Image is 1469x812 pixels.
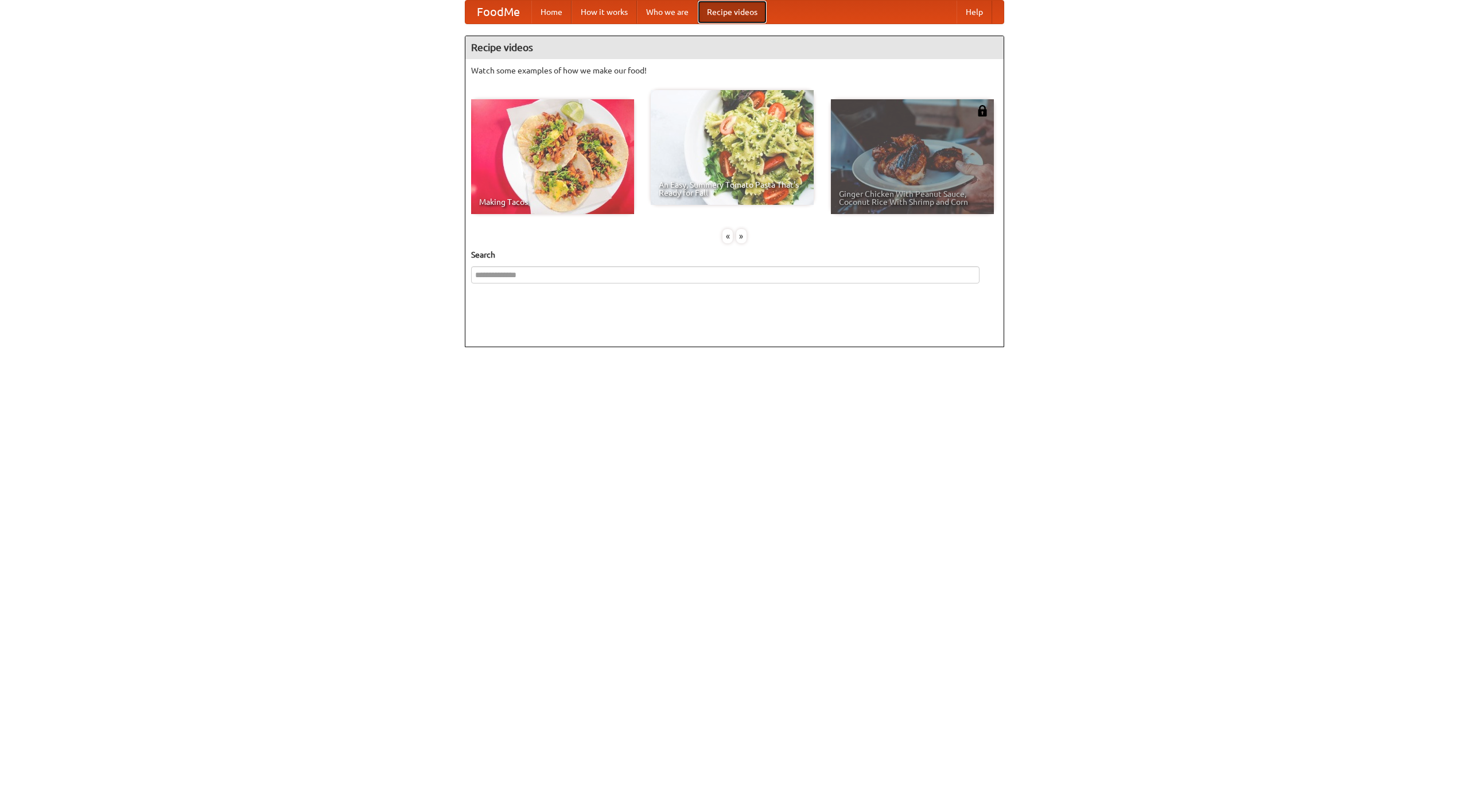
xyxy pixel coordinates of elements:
div: » [736,229,747,243]
h5: Search [471,249,998,261]
a: Who we are [637,1,698,24]
a: FoodMe [465,1,531,24]
h4: Recipe videos [465,36,1004,59]
a: Home [531,1,572,24]
a: Making Tacos [471,99,634,214]
div: « [722,229,733,243]
span: Making Tacos [479,198,626,206]
img: 483408.png [977,105,988,116]
p: Watch some examples of how we make our food! [471,65,998,76]
span: An Easy, Summery Tomato Pasta That's Ready for Fall [659,181,806,197]
a: Recipe videos [698,1,767,24]
a: Help [957,1,992,24]
a: How it works [572,1,637,24]
a: An Easy, Summery Tomato Pasta That's Ready for Fall [651,90,814,205]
